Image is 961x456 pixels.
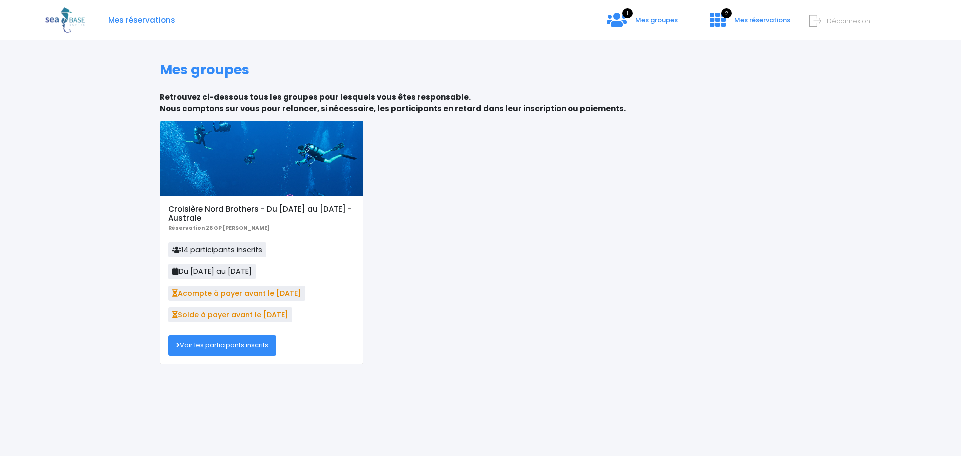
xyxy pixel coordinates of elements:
h5: Croisière Nord Brothers - Du [DATE] au [DATE] - Australe [168,205,355,223]
h1: Mes groupes [160,62,802,78]
span: Du [DATE] au [DATE] [168,264,256,279]
span: Déconnexion [827,16,870,26]
a: 2 Mes réservations [702,19,796,28]
span: Mes groupes [635,15,678,25]
a: 1 Mes groupes [599,19,686,28]
b: Réservation 26 GP [PERSON_NAME] [168,224,270,232]
span: Mes réservations [734,15,790,25]
span: 2 [721,8,732,18]
span: 14 participants inscrits [168,242,266,257]
span: 1 [622,8,633,18]
span: Acompte à payer avant le [DATE] [168,286,305,301]
span: Solde à payer avant le [DATE] [168,307,292,322]
p: Retrouvez ci-dessous tous les groupes pour lesquels vous êtes responsable. Nous comptons sur vous... [160,92,802,114]
a: Voir les participants inscrits [168,335,276,355]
